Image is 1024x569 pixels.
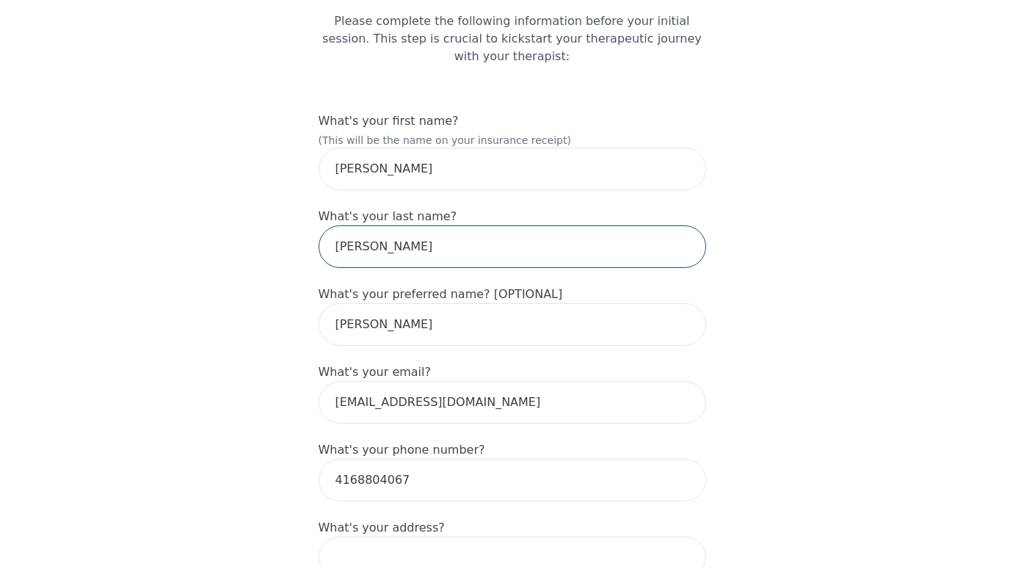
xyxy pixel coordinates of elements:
[319,12,706,65] p: Please complete the following information before your initial session. This step is crucial to ki...
[319,209,457,223] label: What's your last name?
[319,133,706,148] p: (This will be the name on your insurance receipt)
[319,287,563,301] label: What's your preferred name? [OPTIONAL]
[319,443,485,457] label: What's your phone number?
[319,114,459,128] label: What's your first name?
[319,365,432,379] label: What's your email?
[319,521,445,534] label: What's your address?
